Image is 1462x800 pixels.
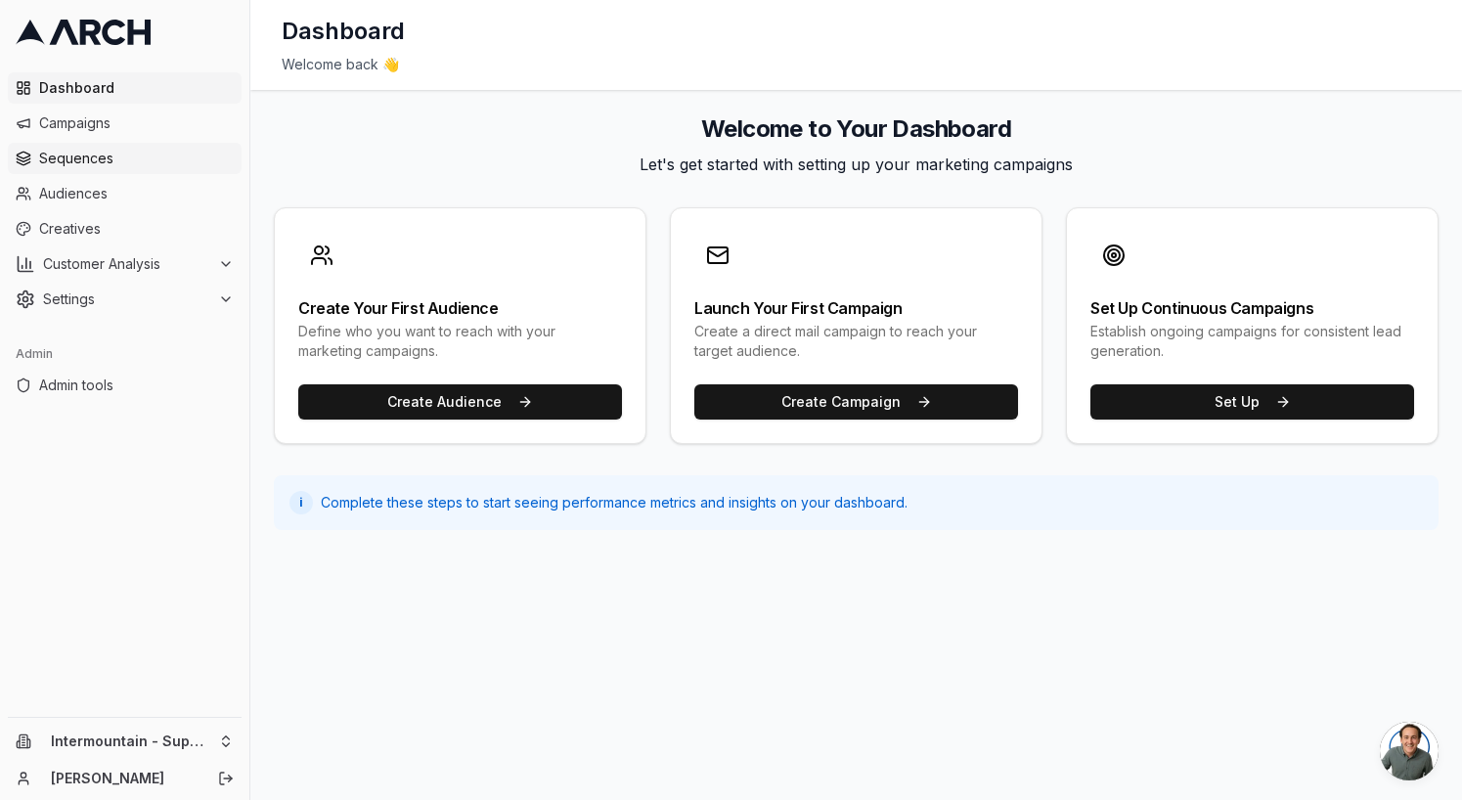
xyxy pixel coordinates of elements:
button: Settings [8,284,242,315]
span: Customer Analysis [43,254,210,274]
span: Campaigns [39,113,234,133]
a: Admin tools [8,370,242,401]
button: Create Audience [298,384,622,420]
button: Create Campaign [694,384,1018,420]
button: Customer Analysis [8,248,242,280]
span: Complete these steps to start seeing performance metrics and insights on your dashboard. [321,493,908,512]
button: Set Up [1090,384,1414,420]
span: Dashboard [39,78,234,98]
span: i [299,495,303,511]
a: [PERSON_NAME] [51,769,197,788]
button: Log out [212,765,240,792]
a: Creatives [8,213,242,244]
span: Admin tools [39,376,234,395]
div: Create Your First Audience [298,300,622,316]
a: Audiences [8,178,242,209]
a: Dashboard [8,72,242,104]
span: Settings [43,289,210,309]
a: Campaigns [8,108,242,139]
div: Define who you want to reach with your marketing campaigns. [298,322,622,361]
p: Let's get started with setting up your marketing campaigns [274,153,1439,176]
h1: Dashboard [282,16,405,47]
span: Sequences [39,149,234,168]
a: Open chat [1380,722,1439,780]
a: Sequences [8,143,242,174]
div: Welcome back 👋 [282,55,1431,74]
button: Intermountain - Superior Water & Air [8,726,242,757]
div: Admin [8,338,242,370]
div: Establish ongoing campaigns for consistent lead generation. [1090,322,1414,361]
span: Intermountain - Superior Water & Air [51,733,210,750]
span: Creatives [39,219,234,239]
div: Launch Your First Campaign [694,300,1018,316]
div: Create a direct mail campaign to reach your target audience. [694,322,1018,361]
div: Set Up Continuous Campaigns [1090,300,1414,316]
span: Audiences [39,184,234,203]
h2: Welcome to Your Dashboard [274,113,1439,145]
